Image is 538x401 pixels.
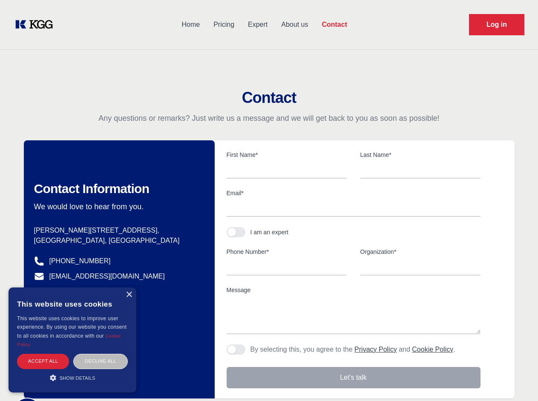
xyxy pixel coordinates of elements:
p: By selecting this, you agree to the and . [250,344,455,355]
label: Phone Number* [227,247,347,256]
div: Show details [17,373,128,382]
div: Accept all [17,354,69,369]
a: [PHONE_NUMBER] [49,256,111,266]
span: This website uses cookies to improve user experience. By using our website you consent to all coo... [17,316,127,339]
a: Privacy Policy [354,346,397,353]
label: Message [227,286,480,294]
p: We would love to hear from you. [34,202,201,212]
a: Expert [241,14,274,36]
div: I am an expert [250,228,289,236]
label: Last Name* [360,151,480,159]
a: KOL Knowledge Platform: Talk to Key External Experts (KEE) [14,18,60,31]
p: [PERSON_NAME][STREET_ADDRESS], [34,225,201,236]
h2: Contact [10,89,528,106]
a: Pricing [207,14,241,36]
a: Cookie Policy [412,346,453,353]
a: [EMAIL_ADDRESS][DOMAIN_NAME] [49,271,165,282]
p: Any questions or remarks? Just write us a message and we will get back to you as soon as possible! [10,113,528,123]
a: Cookie Policy [17,333,121,347]
div: Decline all [73,354,128,369]
label: Organization* [360,247,480,256]
a: @knowledgegategroup [34,287,119,297]
button: Let's talk [227,367,480,388]
a: About us [274,14,315,36]
a: Contact [315,14,354,36]
span: Show details [60,375,95,381]
p: [GEOGRAPHIC_DATA], [GEOGRAPHIC_DATA] [34,236,201,246]
div: Close [126,292,132,298]
label: Email* [227,189,480,197]
a: Home [175,14,207,36]
a: Request Demo [469,14,524,35]
div: This website uses cookies [17,294,128,314]
label: First Name* [227,151,347,159]
h2: Contact Information [34,181,201,196]
iframe: Chat Widget [495,360,538,401]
